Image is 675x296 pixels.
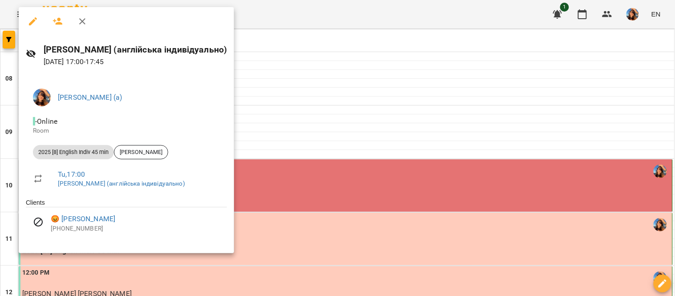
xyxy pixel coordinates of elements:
[33,217,44,227] svg: Visit canceled
[51,224,227,233] p: [PHONE_NUMBER]
[33,126,220,135] p: Room
[26,198,227,243] ul: Clients
[58,170,85,178] a: Tu , 17:00
[58,180,185,187] a: [PERSON_NAME] (англійська індивідуально)
[33,148,114,156] span: 2025 [8] English Indiv 45 min
[114,148,168,156] span: [PERSON_NAME]
[44,43,227,57] h6: [PERSON_NAME] (англійська індивідуально)
[58,93,122,101] a: [PERSON_NAME] (а)
[33,117,59,126] span: - Online
[33,89,51,106] img: a3cfe7ef423bcf5e9dc77126c78d7dbf.jpg
[44,57,227,67] p: [DATE] 17:00 - 17:45
[51,214,115,224] a: 😡 [PERSON_NAME]
[114,145,168,159] div: [PERSON_NAME]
